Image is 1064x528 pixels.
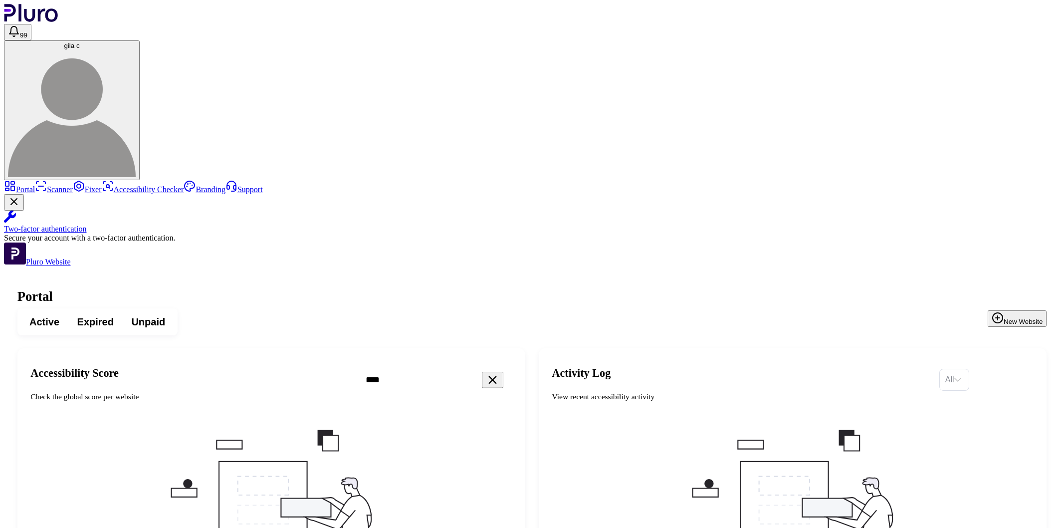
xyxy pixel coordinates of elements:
[30,391,348,402] div: Check the global score per website
[77,315,114,329] span: Expired
[131,315,165,329] span: Unpaid
[17,289,1047,304] h1: Portal
[357,368,547,392] input: Search
[225,185,263,194] a: Support
[4,180,1060,266] aside: Sidebar menu
[939,369,969,391] div: Set sorting
[184,185,225,194] a: Branding
[4,40,140,180] button: gila cgila c
[64,42,79,49] span: gila c
[102,185,184,194] a: Accessibility Checker
[123,312,174,332] button: Unpaid
[4,15,58,23] a: Logo
[68,312,123,332] button: Expired
[4,225,1060,234] div: Two-factor authentication
[35,185,73,194] a: Scanner
[4,258,71,266] a: Open Pluro Website
[4,185,35,194] a: Portal
[988,310,1047,327] button: New Website
[8,49,136,177] img: gila c
[4,211,1060,234] a: Two-factor authentication
[20,31,27,39] span: 99
[29,315,59,329] span: Active
[30,367,348,380] h2: Accessibility Score
[73,185,102,194] a: Fixer
[552,391,930,402] div: View recent accessibility activity
[552,367,930,380] h2: Activity Log
[20,312,68,332] button: Active
[482,372,503,388] button: Clear search field
[4,234,1060,243] div: Secure your account with a two-factor authentication.
[4,24,31,40] button: Open notifications, you have 124 new notifications
[4,194,24,211] button: Close Two-factor authentication notification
